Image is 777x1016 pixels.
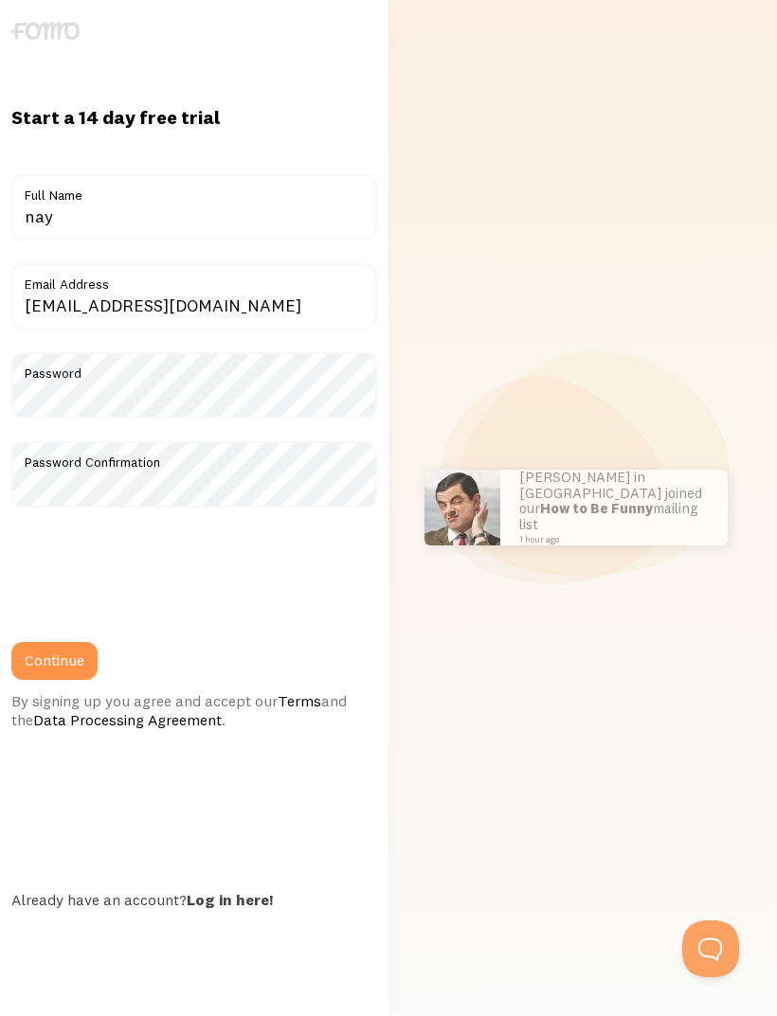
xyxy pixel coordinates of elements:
[11,643,98,681] button: Continue
[278,692,321,711] a: Terms
[11,692,377,730] div: By signing up you agree and accept our and the .
[11,106,377,131] h1: Start a 14 day free trial
[11,442,377,474] label: Password Confirmation
[33,711,222,730] a: Data Processing Agreement
[11,23,80,41] img: fomo-logo-gray-b99e0e8ada9f9040e2984d0d95b3b12da0074ffd48d1e5cb62ac37fc77b0b268.svg
[187,891,273,910] a: Log in here!
[11,175,377,207] label: Full Name
[11,891,377,910] div: Already have an account?
[682,921,739,978] iframe: Help Scout Beacon - Open
[11,264,377,296] label: Email Address
[11,531,299,605] iframe: reCAPTCHA
[11,353,377,385] label: Password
